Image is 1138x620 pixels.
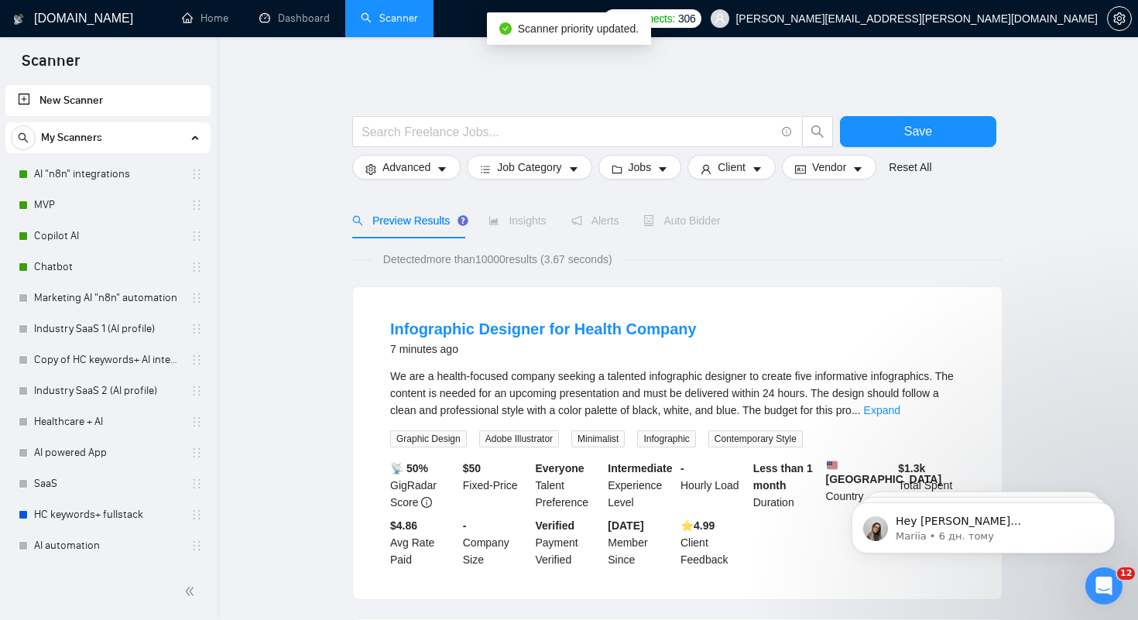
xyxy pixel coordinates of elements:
span: info-circle [782,127,792,137]
iframe: Intercom live chat [1085,567,1123,605]
a: Expand [864,404,900,416]
button: folderJobscaret-down [598,155,682,180]
p: Message from Mariia, sent 6 дн. тому [67,60,267,74]
div: Total Spent [895,460,968,511]
li: New Scanner [5,85,211,116]
b: - [463,519,467,532]
b: $4.86 [390,519,417,532]
span: bars [480,163,491,175]
div: Avg Rate Paid [387,517,460,568]
span: Job Category [497,159,561,176]
span: Advanced [382,159,430,176]
div: 7 minutes ago [390,340,697,358]
img: 🇺🇸 [827,460,838,471]
span: user [715,13,725,24]
b: 📡 50% [390,462,428,474]
span: Contemporary Style [708,430,803,447]
a: Healthcare + AI [34,406,181,437]
div: Company Size [460,517,533,568]
div: Duration [750,460,823,511]
b: $ 50 [463,462,481,474]
a: Marketing AI "n8n" automation [34,283,181,313]
div: Tooltip anchor [456,214,470,228]
span: Alerts [571,214,619,227]
span: holder [190,540,203,552]
a: Infographic Designer for Health Company [390,320,697,337]
button: Save [840,116,996,147]
a: AI general [34,561,181,592]
a: Copy of HC keywords+ AI integration [34,344,181,375]
span: Insights [488,214,546,227]
span: caret-down [852,163,863,175]
a: homeHome [182,12,228,25]
span: Auto Bidder [643,214,720,227]
span: holder [190,261,203,273]
button: idcardVendorcaret-down [782,155,876,180]
b: [GEOGRAPHIC_DATA] [826,460,942,485]
a: searchScanner [361,12,418,25]
input: Search Freelance Jobs... [362,122,775,142]
div: Payment Verified [533,517,605,568]
button: userClientcaret-down [687,155,776,180]
span: search [803,125,832,139]
span: holder [190,385,203,397]
b: Verified [536,519,575,532]
a: AI automation [34,530,181,561]
span: Save [904,122,932,141]
a: SaaS [34,468,181,499]
iframe: Intercom notifications повідомлення [828,470,1138,578]
span: Hey [PERSON_NAME][EMAIL_ADDRESS][PERSON_NAME][DOMAIN_NAME], Looks like your Upwork agency Althera... [67,45,267,272]
span: search [12,132,35,143]
span: 306 [678,10,695,27]
a: HC keywords+ fullstack [34,499,181,530]
span: Graphic Design [390,430,467,447]
button: search [11,125,36,150]
span: holder [190,168,203,180]
span: 12 [1117,567,1135,580]
span: info-circle [421,497,432,508]
span: holder [190,323,203,335]
a: AI powered App [34,437,181,468]
a: New Scanner [18,85,198,116]
span: holder [190,199,203,211]
b: ⭐️ 4.99 [680,519,715,532]
button: settingAdvancedcaret-down [352,155,461,180]
a: Chatbot [34,252,181,283]
span: caret-down [568,163,579,175]
b: $ 1.3k [898,462,925,474]
div: Member Since [605,517,677,568]
b: [DATE] [608,519,643,532]
span: caret-down [437,163,447,175]
a: Copilot AI [34,221,181,252]
a: Industry SaaS 2 (AI profile) [34,375,181,406]
span: Adobe Illustrator [479,430,559,447]
span: Detected more than 10000 results (3.67 seconds) [372,251,623,268]
div: Talent Preference [533,460,605,511]
span: check-circle [499,22,512,35]
span: Scanner priority updated. [518,22,639,35]
b: - [680,462,684,474]
span: notification [571,215,582,226]
button: barsJob Categorycaret-down [467,155,591,180]
span: holder [190,354,203,366]
span: holder [190,416,203,428]
span: idcard [795,163,806,175]
span: My Scanners [41,122,102,153]
span: holder [190,230,203,242]
span: holder [190,292,203,304]
div: Hourly Load [677,460,750,511]
span: setting [1108,12,1131,25]
span: holder [190,447,203,459]
div: We are a health-focused company seeking a talented infographic designer to create five informativ... [390,368,965,419]
span: holder [190,509,203,521]
button: setting [1107,6,1132,31]
a: AI "n8n" integrations [34,159,181,190]
div: Client Feedback [677,517,750,568]
span: double-left [184,584,200,599]
span: robot [643,215,654,226]
span: user [701,163,711,175]
span: Client [718,159,746,176]
span: ... [852,404,861,416]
